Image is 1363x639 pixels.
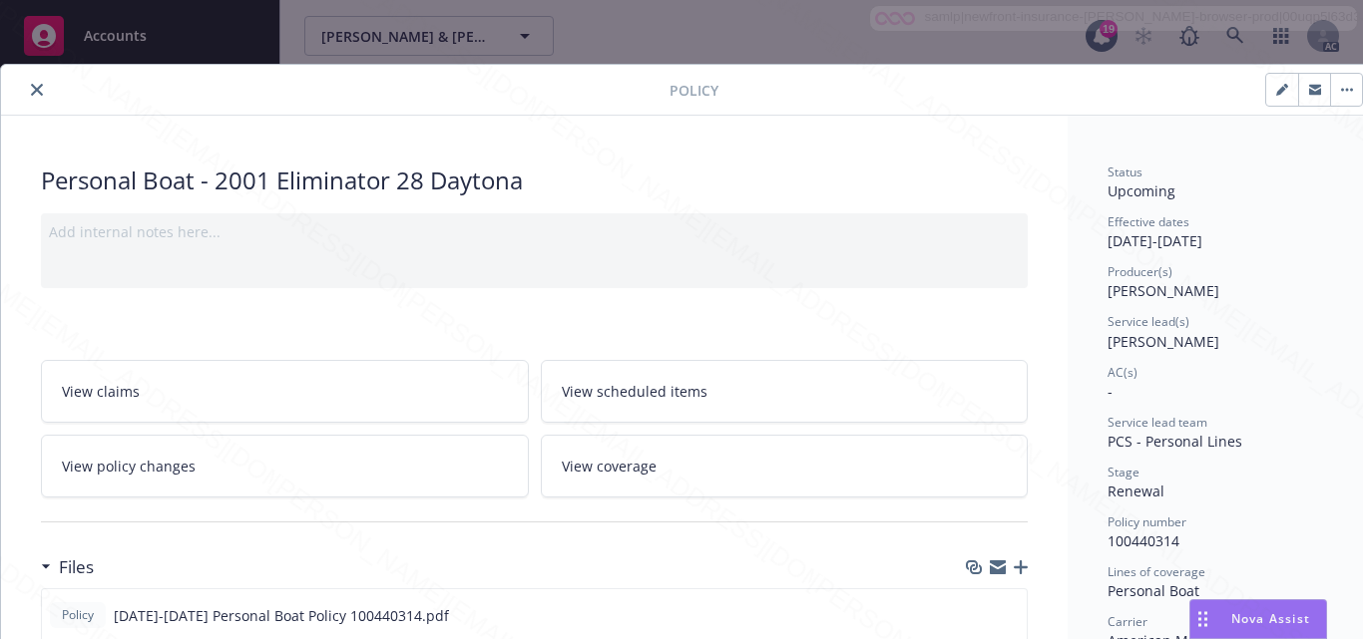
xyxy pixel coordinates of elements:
span: - [1108,382,1113,401]
a: View claims [41,360,529,423]
span: Policy [58,606,98,624]
div: [DATE] - [DATE] [1108,213,1331,251]
div: Personal Boat - 2001 Eliminator 28 Daytona [41,163,1028,197]
span: View policy changes [62,456,196,477]
span: PCS - Personal Lines [1108,432,1242,451]
span: Upcoming [1108,181,1175,200]
div: Add internal notes here... [49,221,1020,242]
span: Policy [670,80,718,101]
span: View scheduled items [562,381,707,402]
span: [PERSON_NAME] [1108,281,1219,300]
span: View claims [62,381,140,402]
span: Policy number [1108,513,1186,530]
div: Drag to move [1190,600,1215,638]
span: Stage [1108,464,1139,480]
span: Service lead team [1108,414,1207,431]
span: Carrier [1108,613,1147,630]
a: View coverage [541,435,1029,497]
button: preview file [1001,605,1019,626]
a: View scheduled items [541,360,1029,423]
span: Renewal [1108,481,1164,500]
span: Producer(s) [1108,263,1172,280]
div: Files [41,554,94,580]
span: Service lead(s) [1108,313,1189,330]
a: View policy changes [41,435,529,497]
span: [PERSON_NAME] [1108,332,1219,351]
button: Nova Assist [1189,599,1327,639]
span: 100440314 [1108,531,1179,550]
span: Effective dates [1108,213,1189,230]
button: download file [969,605,985,626]
span: Nova Assist [1231,610,1310,627]
span: Status [1108,163,1142,180]
span: Personal Boat [1108,581,1199,600]
span: Lines of coverage [1108,563,1205,580]
h3: Files [59,554,94,580]
span: View coverage [562,456,657,477]
span: AC(s) [1108,364,1137,381]
button: close [25,78,49,102]
span: [DATE]-[DATE] Personal Boat Policy 100440314.pdf [114,605,449,626]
